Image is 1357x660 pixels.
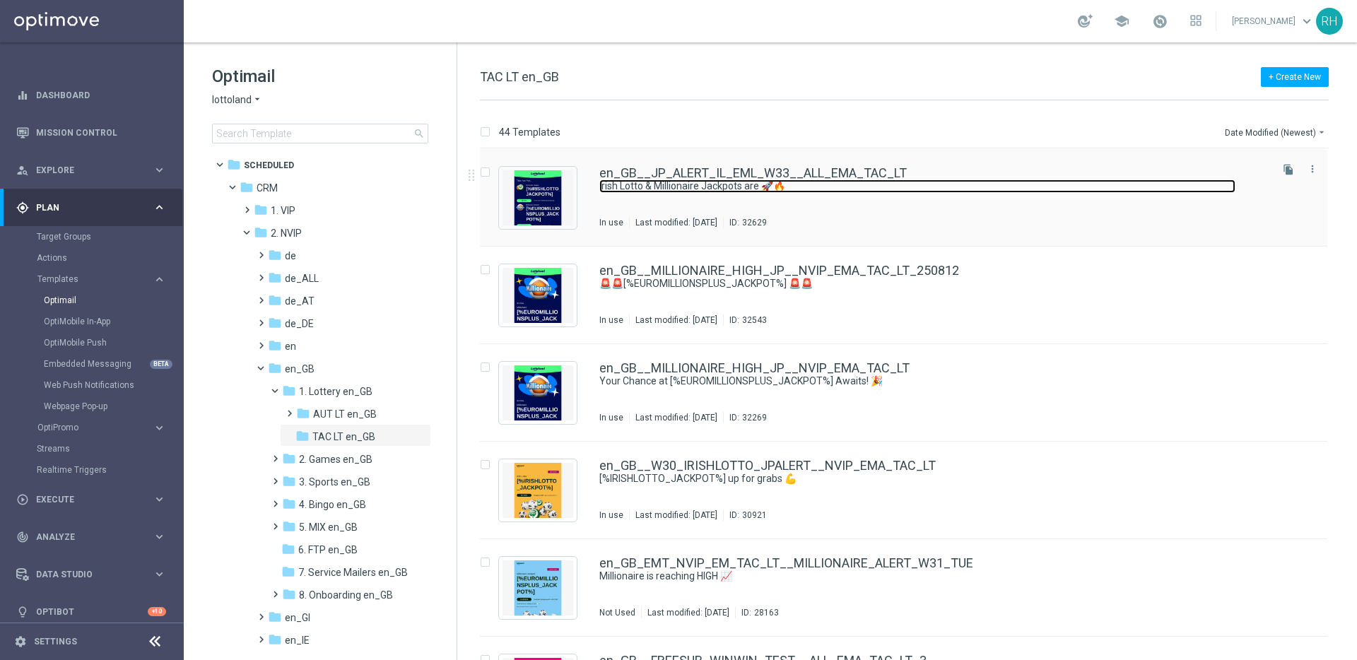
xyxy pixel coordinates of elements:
button: lightbulb Optibot +10 [16,606,167,618]
img: 30921.jpeg [503,463,573,518]
i: file_copy [1283,164,1294,175]
a: Irish Lotto & Millionaire Jackpots are 🚀🔥 [599,179,1235,193]
span: en_GI [285,611,310,624]
button: OptiPromo keyboard_arrow_right [37,422,167,433]
i: keyboard_arrow_right [153,493,166,506]
div: Embedded Messaging [44,353,182,375]
a: Webpage Pop-up [44,401,147,412]
button: file_copy [1279,160,1298,179]
div: OptiMobile In-App [44,311,182,332]
div: Press SPACE to select this row. [466,344,1354,442]
div: 32543 [742,314,767,326]
a: Dashboard [36,76,166,114]
button: + Create New [1261,67,1329,87]
i: track_changes [16,531,29,543]
i: arrow_drop_down [252,93,263,107]
div: Dashboard [16,76,166,114]
div: +10 [148,607,166,616]
div: Last modified: [DATE] [630,509,723,521]
span: en [285,340,296,353]
i: keyboard_arrow_right [153,530,166,543]
i: more_vert [1307,163,1318,175]
span: AUT LT en_GB [313,408,377,420]
i: folder [268,338,282,353]
span: 5. MIX en_GB [299,521,358,534]
div: Analyze [16,531,153,543]
i: folder [268,271,282,285]
a: Actions [37,252,147,264]
div: Realtime Triggers [37,459,182,481]
button: Templates keyboard_arrow_right [37,273,167,285]
div: Press SPACE to select this row. [466,247,1354,344]
div: RH [1316,8,1343,35]
div: play_circle_outline Execute keyboard_arrow_right [16,494,167,505]
div: ID: [723,509,767,521]
i: folder [268,248,282,262]
button: more_vert [1305,160,1320,177]
div: Target Groups [37,226,182,247]
a: OptiMobile Push [44,337,147,348]
i: keyboard_arrow_right [153,201,166,214]
button: equalizer Dashboard [16,90,167,101]
span: 2. Games en_GB [299,453,372,466]
div: Templates [37,275,153,283]
span: de_ALL [285,272,319,285]
a: Streams [37,443,147,454]
i: play_circle_outline [16,493,29,506]
button: person_search Explore keyboard_arrow_right [16,165,167,176]
button: Data Studio keyboard_arrow_right [16,569,167,580]
i: lightbulb [16,606,29,618]
a: Web Push Notifications [44,379,147,391]
img: 32543.jpeg [503,268,573,323]
div: Last modified: [DATE] [630,217,723,228]
div: Optimail [44,290,182,311]
span: Explore [36,166,153,175]
a: en_GB_EMT_NVIP_EM_TAC_LT__MILLIONAIRE_ALERT_W31_TUE [599,557,973,570]
div: Irish Lotto & Millionaire Jackpots are 🚀🔥 [599,179,1268,193]
div: BETA [150,360,172,369]
button: gps_fixed Plan keyboard_arrow_right [16,202,167,213]
input: Search Template [212,124,428,143]
span: 7. Service Mailers en_GB [298,566,408,579]
button: track_changes Analyze keyboard_arrow_right [16,531,167,543]
a: Embedded Messaging [44,358,147,370]
div: ID: [723,314,767,326]
i: keyboard_arrow_right [153,273,166,286]
i: keyboard_arrow_right [153,163,166,177]
span: lottoland [212,93,252,107]
span: Plan [36,204,153,212]
i: keyboard_arrow_right [153,421,166,435]
div: Actions [37,247,182,269]
i: folder [254,225,268,240]
div: Your Chance at [%EUROMILLIONSPLUS_JACKPOT%] Awaits! 🎉 [599,375,1268,388]
a: Target Groups [37,231,147,242]
div: OptiPromo [37,423,153,432]
div: 32269 [742,412,767,423]
i: folder [268,610,282,624]
i: folder [268,316,282,330]
button: lottoland arrow_drop_down [212,93,263,107]
i: folder [282,474,296,488]
div: ID: [723,217,767,228]
i: folder [268,632,282,647]
span: OptiPromo [37,423,139,432]
div: OptiPromo [37,417,182,438]
span: search [413,128,425,139]
i: folder [240,180,254,194]
i: arrow_drop_down [1316,126,1327,138]
div: 🚨🚨[%EUROMILLIONSPLUS_JACKPOT%] 🚨🚨 [599,277,1268,290]
div: Webpage Pop-up [44,396,182,417]
i: folder [282,519,296,534]
i: equalizer [16,89,29,102]
div: Press SPACE to select this row. [466,442,1354,539]
div: Optibot [16,593,166,630]
i: person_search [16,164,29,177]
a: en_GB__MILLIONAIRE_HIGH_JP__NVIP_EMA_TAC_LT_250812 [599,264,959,277]
img: 32629.jpeg [503,170,573,225]
div: Execute [16,493,153,506]
a: en_GB__JP_ALERT_IL_EML_W33__ALL_EMA_TAC_LT [599,167,907,179]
